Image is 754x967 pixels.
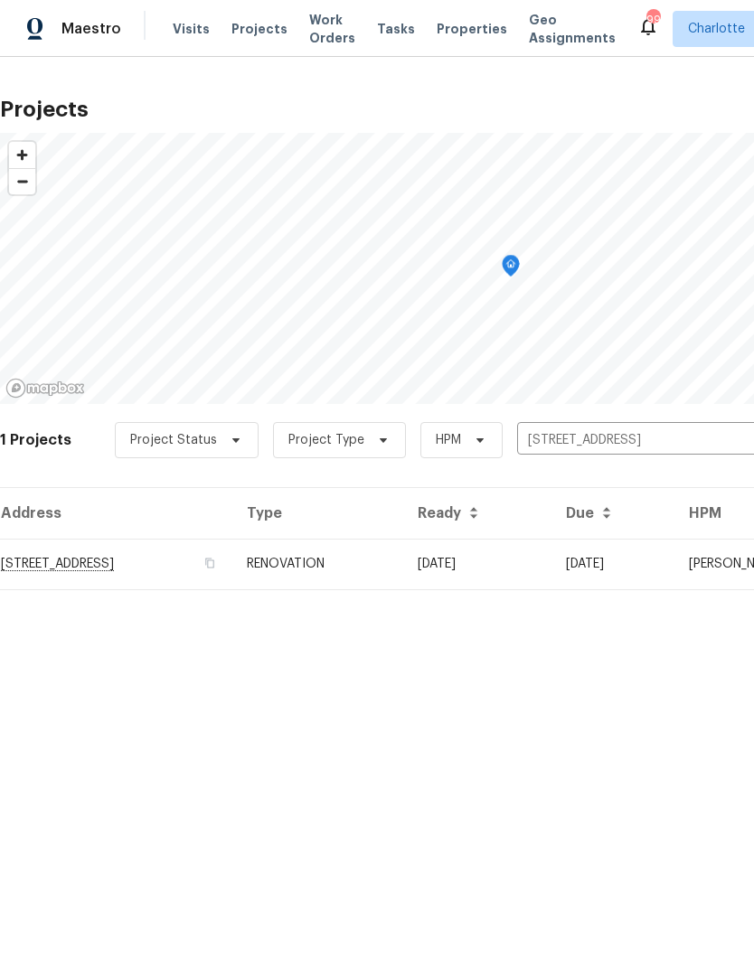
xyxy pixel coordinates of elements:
[61,20,121,38] span: Maestro
[403,488,551,539] th: Ready
[517,427,724,455] input: Search projects
[502,255,520,283] div: Map marker
[5,378,85,399] a: Mapbox homepage
[529,11,616,47] span: Geo Assignments
[437,20,507,38] span: Properties
[403,539,551,589] td: Acq COE 2025-07-28T00:00:00.000Z
[551,488,674,539] th: Due
[309,11,355,47] span: Work Orders
[688,20,745,38] span: Charlotte
[9,169,35,194] span: Zoom out
[436,431,461,449] span: HPM
[232,539,403,589] td: RENOVATION
[232,488,403,539] th: Type
[377,23,415,35] span: Tasks
[231,20,287,38] span: Projects
[9,142,35,168] button: Zoom in
[551,539,674,589] td: [DATE]
[173,20,210,38] span: Visits
[130,431,217,449] span: Project Status
[202,555,218,571] button: Copy Address
[288,431,364,449] span: Project Type
[9,168,35,194] button: Zoom out
[646,11,659,29] div: 99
